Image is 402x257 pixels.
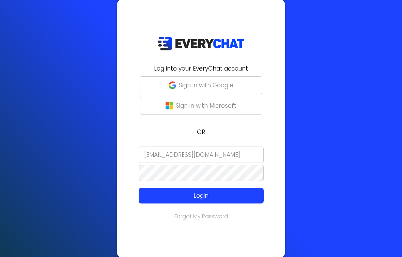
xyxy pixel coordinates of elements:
input: Email [139,147,264,163]
button: Login [139,188,264,203]
button: Sign in with Microsoft [140,97,262,115]
h2: Log into your EveryChat account [121,64,281,73]
button: Sign in with Google [140,76,262,94]
a: Forgot My Password [174,212,228,220]
img: microsoft-logo.png [166,102,173,109]
p: OR [121,127,281,136]
p: Sign in with Google [179,81,233,90]
p: Login [151,191,251,200]
img: google-g.png [169,81,176,89]
img: EveryChat_logo_dark.png [157,36,245,50]
p: Sign in with Microsoft [176,101,236,110]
